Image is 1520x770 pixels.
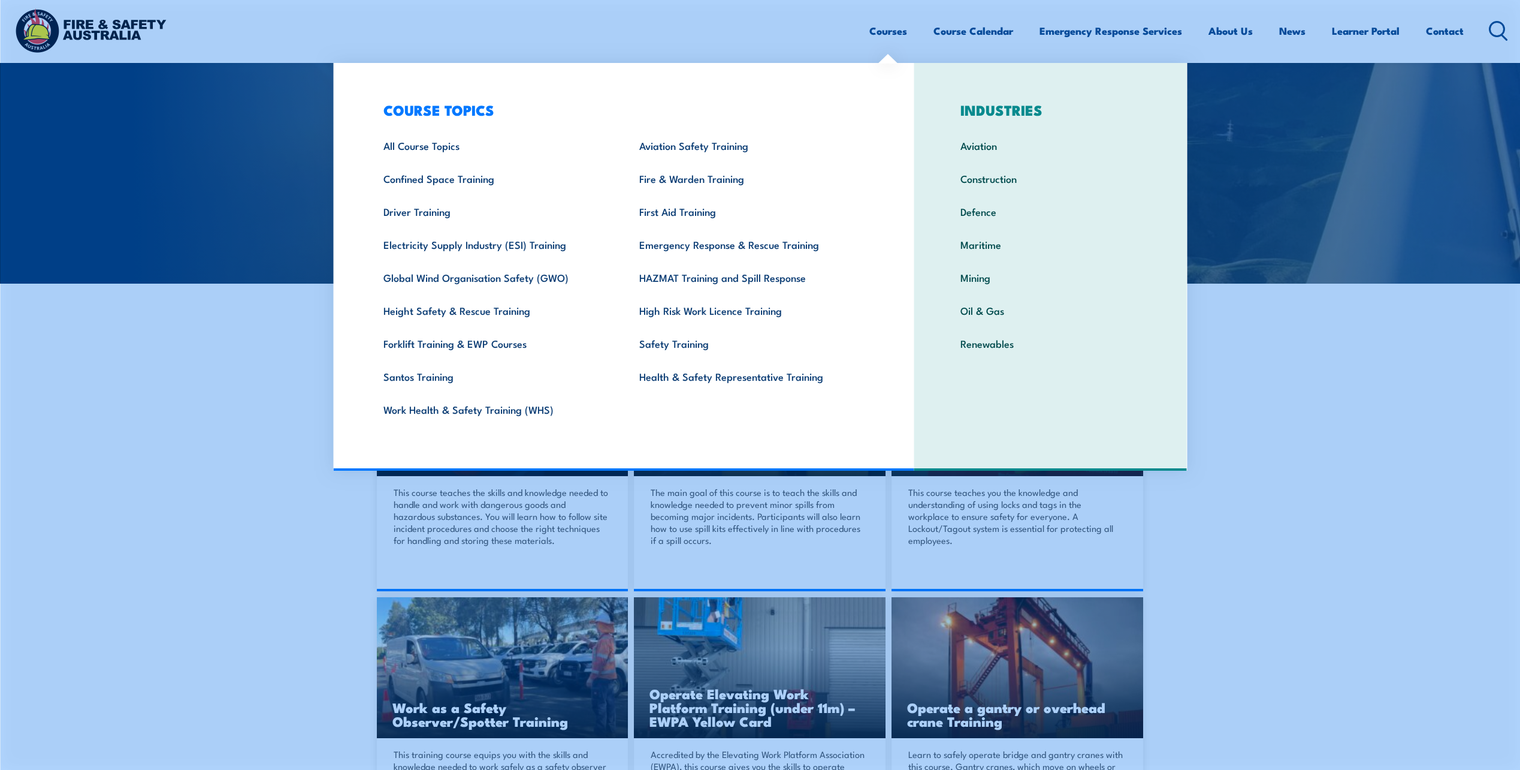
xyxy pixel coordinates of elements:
a: Course Calendar [933,15,1013,47]
p: This course teaches the skills and knowledge needed to handle and work with dangerous goods and h... [394,486,608,546]
p: This course teaches you the knowledge and understanding of using locks and tags in the workplace ... [908,486,1123,546]
a: Learner Portal [1332,15,1400,47]
a: Mining [942,261,1159,294]
a: Aviation Safety Training [621,129,877,162]
a: Renewables [942,327,1159,360]
a: About Us [1208,15,1253,47]
a: Aviation [942,129,1159,162]
a: Work as a Safety Observer/Spotter Training [377,597,628,738]
img: Operate Elevating Work Platform Training (under 11m) – EWPA Yellow Card [634,597,886,738]
a: Oil & Gas [942,294,1159,327]
h3: Operate Elevating Work Platform Training (under 11m) – EWPA Yellow Card [649,687,870,728]
a: Safety Training [621,327,877,360]
a: Confined Space Training [365,162,621,195]
a: Maritime [942,228,1159,261]
a: Operate a gantry or overhead crane Training [892,597,1143,738]
h3: INDUSTRIES [942,101,1159,118]
a: Global Wind Organisation Safety (GWO) [365,261,621,294]
a: HAZMAT Training and Spill Response [621,261,877,294]
img: Work as a Safety Observer Spotter Training (2) [377,597,628,738]
a: Emergency Response & Rescue Training [621,228,877,261]
a: Electricity Supply Industry (ESI) Training [365,228,621,261]
a: Courses [869,15,907,47]
a: Height Safety & Rescue Training [365,294,621,327]
a: News [1279,15,1306,47]
a: All Course Topics [365,129,621,162]
h3: Work as a Safety Observer/Spotter Training [392,700,613,728]
h3: COURSE TOPICS [365,101,877,118]
img: Operate a Gantry or Overhead Crane TRAINING [892,597,1143,738]
a: First Aid Training [621,195,877,228]
a: High Risk Work Licence Training [621,294,877,327]
h3: Operate a gantry or overhead crane Training [907,700,1128,728]
a: Fire & Warden Training [621,162,877,195]
a: Defence [942,195,1159,228]
a: Driver Training [365,195,621,228]
a: Santos Training [365,360,621,393]
a: Health & Safety Representative Training [621,360,877,393]
a: Work Health & Safety Training (WHS) [365,393,621,426]
a: Contact [1426,15,1464,47]
a: Forklift Training & EWP Courses [365,327,621,360]
a: Emergency Response Services [1039,15,1182,47]
a: Construction [942,162,1159,195]
p: The main goal of this course is to teach the skills and knowledge needed to prevent minor spills ... [651,486,865,546]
